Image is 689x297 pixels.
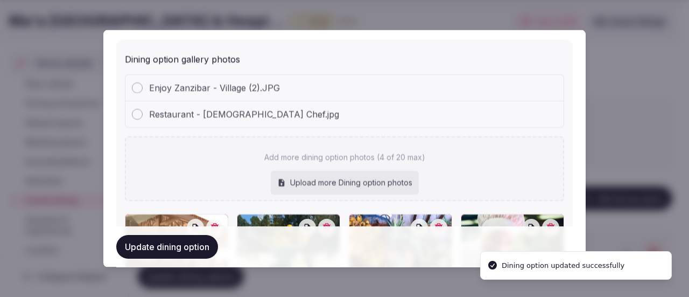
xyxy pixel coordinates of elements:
[116,235,218,259] button: Update dining option
[149,108,339,121] span: Restaurant - [DEMOGRAPHIC_DATA] Chef.jpg
[149,81,280,94] span: Enjoy Zanzibar - Village (2).JPG
[125,49,564,66] div: Dining option gallery photos
[264,151,425,162] p: Add more dining option photos (4 of 20 max)
[271,171,419,195] div: Upload more Dining option photos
